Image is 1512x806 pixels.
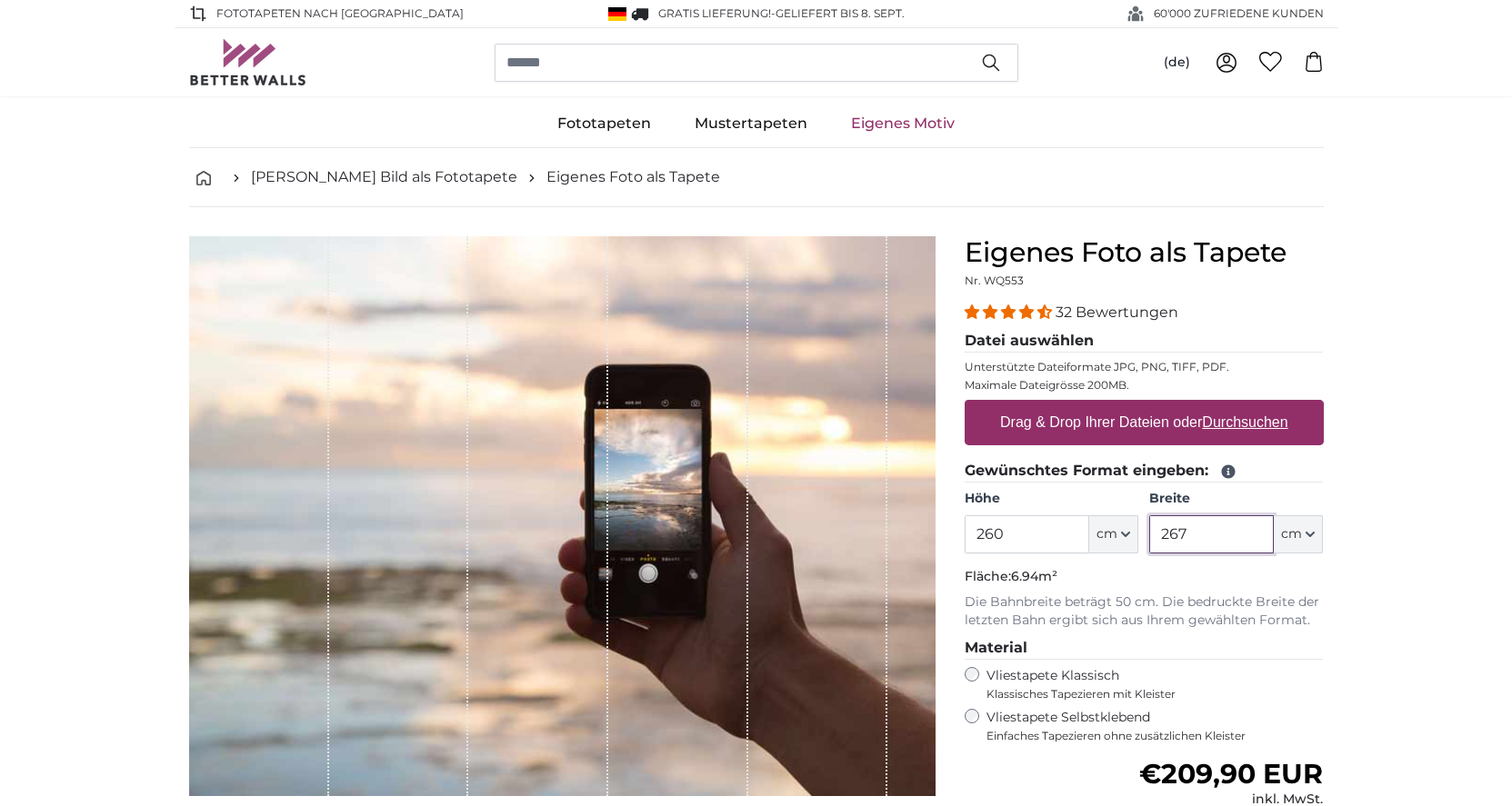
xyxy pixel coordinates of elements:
span: GRATIS Lieferung! [658,6,771,20]
a: Eigenes Foto als Tapete [546,166,720,188]
span: Einfaches Tapezieren ohne zusätzlichen Kleister [986,729,1324,743]
span: cm [1281,525,1302,543]
img: Betterwalls [189,39,307,85]
legend: Material [965,637,1324,660]
p: Die Bahnbreite beträgt 50 cm. Die bedruckte Breite der letzten Bahn ergibt sich aus Ihrem gewählt... [965,593,1324,630]
p: Fläche: [965,568,1324,586]
span: cm [1096,525,1117,543]
button: cm [1089,515,1138,553]
label: Breite [1149,490,1323,508]
button: cm [1274,515,1323,553]
span: €209,90 EUR [1139,757,1323,791]
span: - [771,6,905,20]
span: 60'000 ZUFRIEDENE KUNDEN [1154,5,1324,22]
span: Nr. WQ553 [965,274,1024,287]
a: Mustertapeten [673,100,829,147]
p: Unterstützte Dateiformate JPG, PNG, TIFF, PDF. [965,360,1324,374]
legend: Gewünschtes Format eingeben: [965,460,1324,483]
span: Fototapeten nach [GEOGRAPHIC_DATA] [216,5,464,22]
span: Geliefert bis 8. Sept. [776,6,905,20]
u: Durchsuchen [1202,414,1287,430]
span: 4.31 stars [965,303,1056,321]
legend: Datei auswählen [965,330,1324,353]
span: 32 Bewertungen [1056,303,1178,321]
a: [PERSON_NAME] Bild als Fototapete [251,166,517,188]
a: Eigenes Motiv [829,100,976,147]
nav: breadcrumbs [189,148,1324,207]
span: 6.94m² [1011,568,1057,584]
a: Fototapeten [536,100,673,147]
h1: Eigenes Foto als Tapete [965,236,1324,269]
p: Maximale Dateigrösse 200MB. [965,378,1324,393]
label: Vliestapete Selbstklebend [986,709,1324,743]
label: Drag & Drop Ihrer Dateien oder [993,404,1296,441]
span: Klassisches Tapezieren mit Kleister [986,687,1308,702]
button: (de) [1149,46,1205,79]
label: Vliestapete Klassisch [986,667,1308,702]
img: Deutschland [608,7,626,21]
label: Höhe [965,490,1138,508]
